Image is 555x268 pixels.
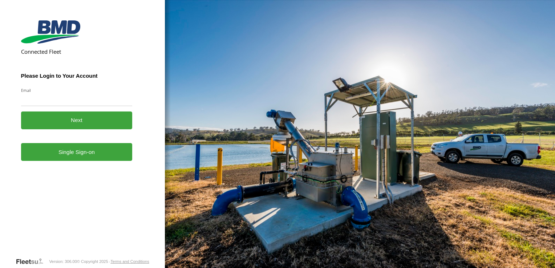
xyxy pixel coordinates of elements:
label: Email [21,88,133,93]
div: Version: 306.00 [49,259,77,264]
h3: Please Login to Your Account [21,73,133,79]
div: © Copyright 2025 - [77,259,149,264]
a: Terms and Conditions [110,259,149,264]
h2: Connected Fleet [21,48,133,55]
button: Next [21,111,133,129]
a: Single Sign-on [21,143,133,161]
a: Visit our Website [16,258,49,265]
img: BMD [21,20,80,44]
